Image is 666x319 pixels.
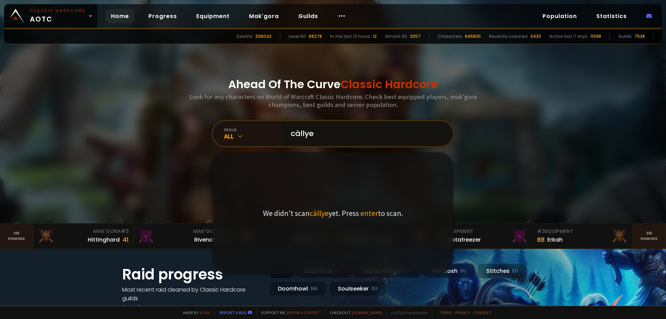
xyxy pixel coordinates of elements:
div: Characters [438,33,462,40]
div: Equipment [437,228,528,235]
h1: Ahead Of The Curve [228,76,438,93]
span: v. d752d5 - production [386,310,428,315]
div: Recently scanned [489,33,528,40]
a: Population [537,9,582,23]
a: Progress [143,9,182,23]
div: Notafreezer [447,235,481,244]
a: Statistics [591,9,632,23]
div: In the last 12 hours [330,33,370,40]
div: All [224,132,282,140]
a: Mak'Gora#3Hittinghard41 [33,224,133,249]
div: 2057 [410,33,421,40]
div: Soulseeker [329,281,386,296]
a: Buy me a coffee [287,310,321,315]
div: Equipment [537,228,628,235]
div: Doomhowl [269,281,326,296]
div: realm [224,127,282,132]
a: Report a bug [220,310,247,315]
a: Seeranking [633,224,666,249]
a: #2Equipment88Notafreezer [433,224,533,249]
div: 88 [537,235,545,244]
div: Hittinghard [88,235,120,244]
a: Home [105,9,135,23]
small: EU [460,268,466,275]
small: NA [311,285,318,292]
p: We didn't scan yet. Press to scan. [263,208,403,218]
h4: Most recent raid cleaned by Classic Hardcore guilds [122,285,261,303]
div: 11098 [590,33,601,40]
div: 845830 [465,33,481,40]
span: enter [360,208,378,218]
a: [DOMAIN_NAME] [352,310,382,315]
div: Mak'Gora [37,228,129,235]
a: Equipment [191,9,235,23]
div: Active last 7 days [549,33,588,40]
span: Classic Hardcore [341,76,438,92]
div: Rivench [194,235,216,244]
span: Support me, [256,310,321,315]
div: 3430 [530,33,541,40]
div: Deaths [237,33,253,40]
small: EU [512,268,518,275]
a: Consent [473,310,491,315]
a: Guilds [293,9,324,23]
span: Made by [179,310,210,315]
div: 66278 [309,33,322,40]
div: 206042 [255,33,272,40]
a: #3Equipment88Erkah [533,224,633,249]
a: Terms [439,310,452,315]
h3: Look for any characters on World of Warcraft Classic Hardcore. Check best equipped players, mak'g... [187,93,479,109]
span: AOTC [30,8,85,24]
a: Privacy [455,310,470,315]
small: Classic Hardcore [30,8,85,14]
div: Level 60 [289,33,306,40]
div: Mak'Gora [137,228,229,235]
div: Stitches [478,263,527,278]
span: # 3 [121,228,129,235]
div: Almost 60 [385,33,407,40]
h1: Raid progress [122,263,261,285]
span: Checkout [325,310,382,315]
div: 41 [122,235,129,244]
a: See all progress [122,303,167,311]
div: Erkah [547,235,563,244]
a: Mak'gora [244,9,284,23]
span: # 3 [537,228,545,235]
a: Mak'Gora#2Rivench100 [133,224,233,249]
a: Classic HardcoreAOTC [4,4,97,28]
a: a fan [200,310,210,315]
input: Search a character... [287,121,445,146]
div: Guilds [618,33,632,40]
div: Nek'Rosh [423,263,475,278]
span: càllye [310,208,328,218]
small: EU [372,285,377,292]
div: 7538 [634,33,645,40]
div: 12 [373,33,377,40]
